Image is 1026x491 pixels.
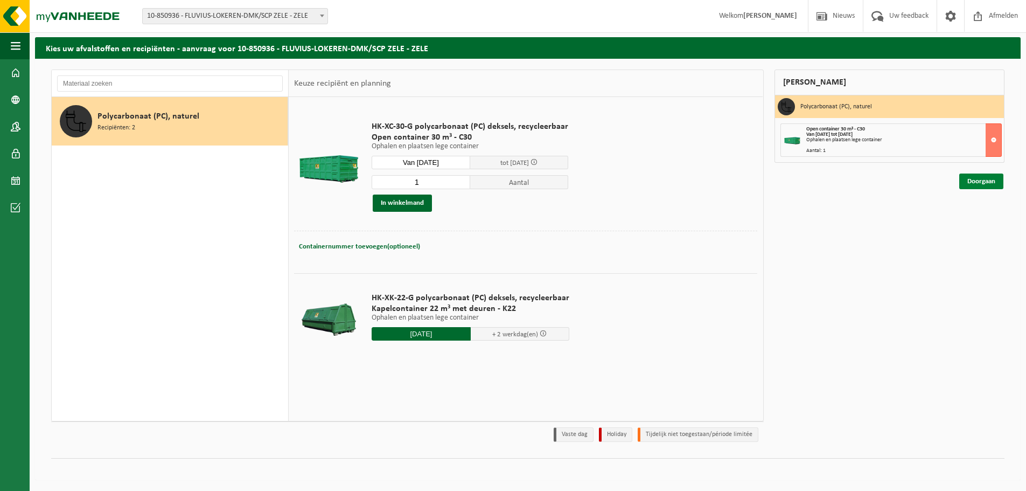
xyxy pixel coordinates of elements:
span: Open container 30 m³ - C30 [806,126,865,132]
span: tot [DATE] [500,160,529,167]
span: Kapelcontainer 22 m³ met deuren - K22 [372,303,569,314]
span: Containernummer toevoegen(optioneel) [299,243,420,250]
a: Doorgaan [959,174,1003,189]
p: Ophalen en plaatsen lege container [372,143,568,150]
input: Materiaal zoeken [57,75,283,92]
span: HK-XC-30-G polycarbonaat (PC) deksels, recycleerbaar [372,121,568,132]
span: + 2 werkdag(en) [492,331,538,338]
button: Containernummer toevoegen(optioneel) [298,239,421,254]
h2: Kies uw afvalstoffen en recipiënten - aanvraag voor 10-850936 - FLUVIUS-LOKEREN-DMK/SCP ZELE - ZELE [35,37,1021,58]
li: Tijdelijk niet toegestaan/période limitée [638,427,758,442]
span: Polycarbonaat (PC), naturel [97,110,199,123]
p: Ophalen en plaatsen lege container [372,314,569,322]
div: Ophalen en plaatsen lege container [806,137,1002,143]
span: HK-XK-22-G polycarbonaat (PC) deksels, recycleerbaar [372,293,569,303]
button: Polycarbonaat (PC), naturel Recipiënten: 2 [52,97,288,146]
span: Aantal [470,175,569,189]
strong: Van [DATE] tot [DATE] [806,132,853,137]
div: Keuze recipiënt en planning [289,70,396,97]
span: Recipiënten: 2 [97,123,135,133]
button: In winkelmand [373,195,432,212]
span: 10-850936 - FLUVIUS-LOKEREN-DMK/SCP ZELE - ZELE [142,8,328,24]
span: 10-850936 - FLUVIUS-LOKEREN-DMK/SCP ZELE - ZELE [143,9,327,24]
span: Open container 30 m³ - C30 [372,132,568,143]
li: Vaste dag [554,427,594,442]
input: Selecteer datum [372,156,470,169]
strong: [PERSON_NAME] [743,12,797,20]
div: Aantal: 1 [806,148,1002,154]
h3: Polycarbonaat (PC), naturel [800,98,872,115]
div: [PERSON_NAME] [774,70,1005,95]
li: Holiday [599,427,632,442]
input: Selecteer datum [372,327,471,341]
